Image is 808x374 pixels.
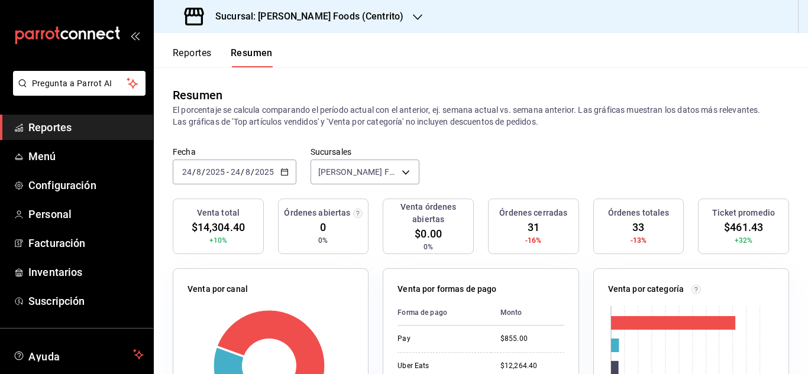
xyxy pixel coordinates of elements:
span: -16% [525,235,542,246]
h3: Sucursal: [PERSON_NAME] Foods (Centrito) [206,9,403,24]
a: Pregunta a Parrot AI [8,86,146,98]
span: $14,304.40 [192,219,245,235]
div: Resumen [173,86,222,104]
div: $12,264.40 [500,361,564,371]
p: Venta por formas de pago [397,283,496,295]
h3: Venta órdenes abiertas [388,201,468,226]
span: $0.00 [415,226,442,242]
th: Forma de pago [397,300,491,326]
input: -- [196,167,202,177]
span: 31 [528,219,539,235]
span: -13% [631,235,647,246]
h3: Órdenes cerradas [499,207,567,219]
span: Ayuda [28,347,128,362]
button: Resumen [231,47,273,67]
th: Monto [491,300,564,326]
p: El porcentaje se calcula comparando el período actual con el anterior, ej. semana actual vs. sema... [173,104,789,128]
span: [PERSON_NAME] Foods (Centrito) [318,166,397,178]
span: - [227,167,229,177]
h3: Órdenes totales [608,207,670,219]
span: Facturación [28,235,144,251]
button: Pregunta a Parrot AI [13,71,146,96]
label: Fecha [173,148,296,156]
p: Venta por canal [188,283,248,295]
span: / [192,167,196,177]
h3: Ticket promedio [712,207,775,219]
span: 0% [424,242,433,252]
button: Reportes [173,47,212,67]
div: Pay [397,334,481,344]
input: ---- [254,167,274,177]
span: Configuración [28,177,144,193]
span: Suscripción [28,293,144,309]
span: 0 [320,219,326,235]
p: Venta por categoría [608,283,684,295]
span: Pregunta a Parrot AI [32,77,127,90]
input: -- [230,167,241,177]
div: Uber Eats [397,361,481,371]
span: / [241,167,244,177]
button: open_drawer_menu [130,31,140,40]
span: $461.43 [724,219,763,235]
label: Sucursales [311,148,419,156]
span: Reportes [28,119,144,135]
span: Personal [28,206,144,222]
span: Inventarios [28,264,144,280]
span: / [202,167,205,177]
input: ---- [205,167,225,177]
span: / [251,167,254,177]
input: -- [245,167,251,177]
h3: Venta total [197,207,240,219]
div: navigation tabs [173,47,273,67]
h3: Órdenes abiertas [284,207,350,219]
span: 0% [318,235,328,246]
span: Menú [28,148,144,164]
span: 33 [632,219,644,235]
input: -- [182,167,192,177]
span: +32% [735,235,753,246]
div: $855.00 [500,334,564,344]
span: +10% [209,235,228,246]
